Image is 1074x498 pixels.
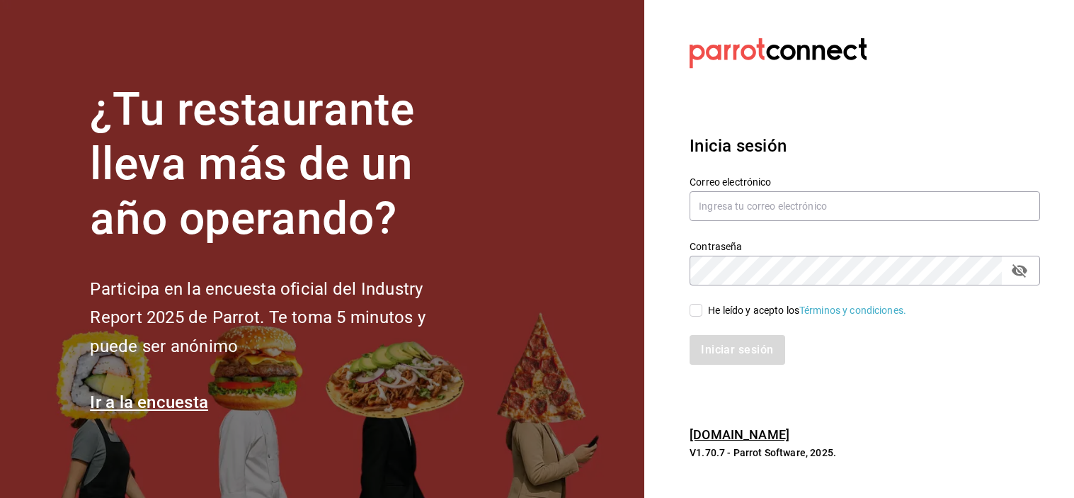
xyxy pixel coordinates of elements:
label: Contraseña [690,242,1040,251]
input: Ingresa tu correo electrónico [690,191,1040,221]
a: Ir a la encuesta [90,392,208,412]
a: Términos y condiciones. [799,305,906,316]
h2: Participa en la encuesta oficial del Industry Report 2025 de Parrot. Te toma 5 minutos y puede se... [90,275,472,361]
h3: Inicia sesión [690,133,1040,159]
a: [DOMAIN_NAME] [690,427,789,442]
h1: ¿Tu restaurante lleva más de un año operando? [90,83,472,246]
button: passwordField [1007,259,1032,283]
div: He leído y acepto los [708,303,906,318]
label: Correo electrónico [690,177,1040,187]
p: V1.70.7 - Parrot Software, 2025. [690,446,1040,460]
